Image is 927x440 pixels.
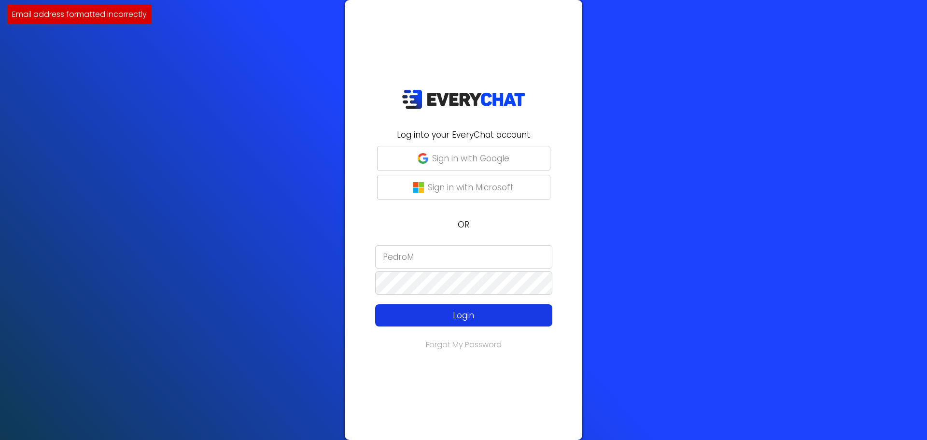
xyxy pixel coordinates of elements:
button: Sign in with Microsoft [377,175,550,200]
h2: Log into your EveryChat account [351,128,576,141]
button: Login [375,304,552,326]
input: Email [375,245,552,269]
p: OR [351,218,576,231]
a: Forgot My Password [426,339,502,350]
p: Sign in with Google [432,152,509,165]
img: microsoft-logo.png [413,182,424,193]
button: Sign in with Google [377,146,550,171]
p: Login [393,309,534,322]
img: EveryChat_logo_dark.png [402,89,525,109]
p: Sign in with Microsoft [428,181,514,194]
img: google-g.png [418,153,428,164]
p: Email address formatted incorrectly [12,8,147,20]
